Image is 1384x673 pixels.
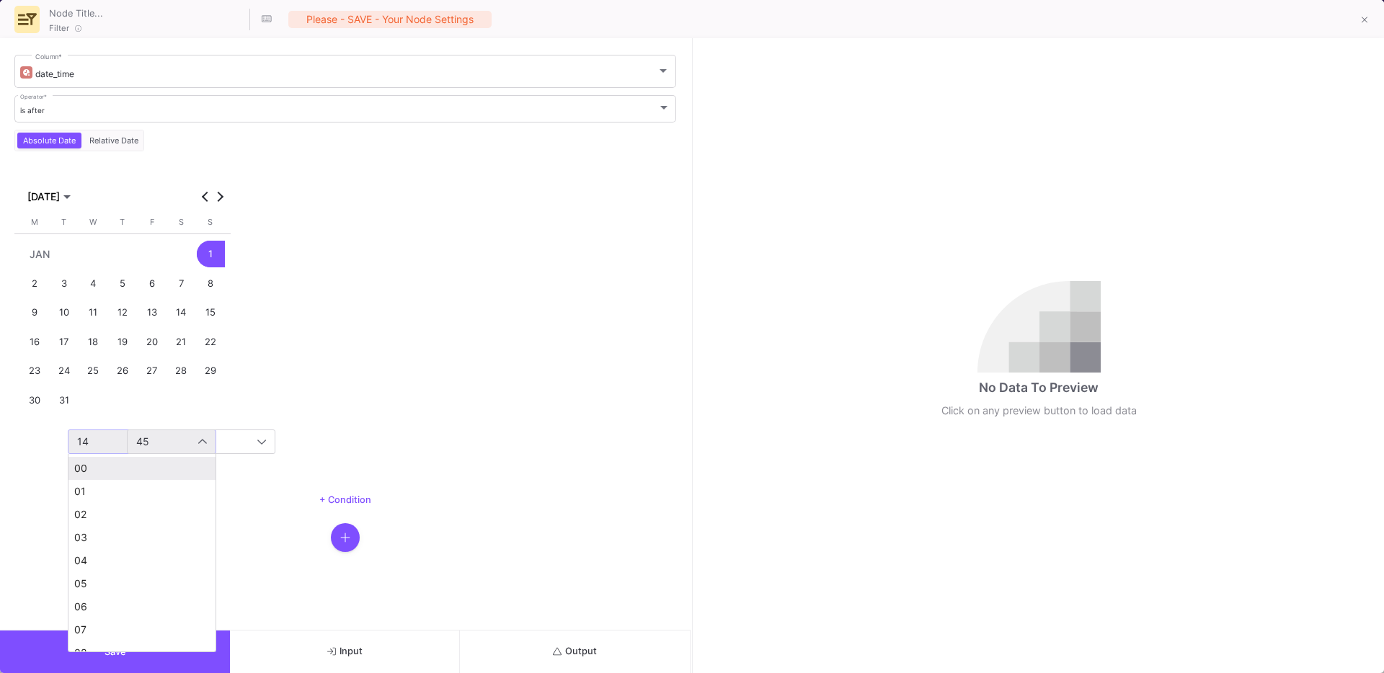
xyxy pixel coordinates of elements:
span: 01 [74,486,210,497]
span: 03 [74,532,210,543]
span: 05 [74,578,210,589]
span: 07 [74,624,210,636]
span: 06 [74,601,210,612]
span: 00 [74,463,210,474]
span: 02 [74,509,210,520]
span: 04 [74,555,210,566]
span: 08 [74,647,210,659]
